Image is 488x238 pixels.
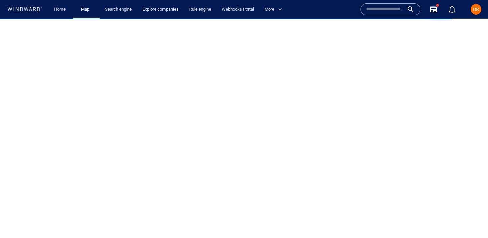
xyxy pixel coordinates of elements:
[78,4,94,15] a: Map
[265,6,282,13] span: More
[473,7,479,12] span: DR
[102,4,134,15] a: Search engine
[187,4,214,15] a: Rule engine
[219,4,257,15] a: Webhooks Portal
[76,4,97,15] button: Map
[448,5,456,13] div: Notification center
[469,3,483,16] button: DR
[140,4,181,15] a: Explore companies
[460,208,483,233] iframe: Chat
[51,4,68,15] a: Home
[262,4,288,15] button: More
[49,4,70,15] button: Home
